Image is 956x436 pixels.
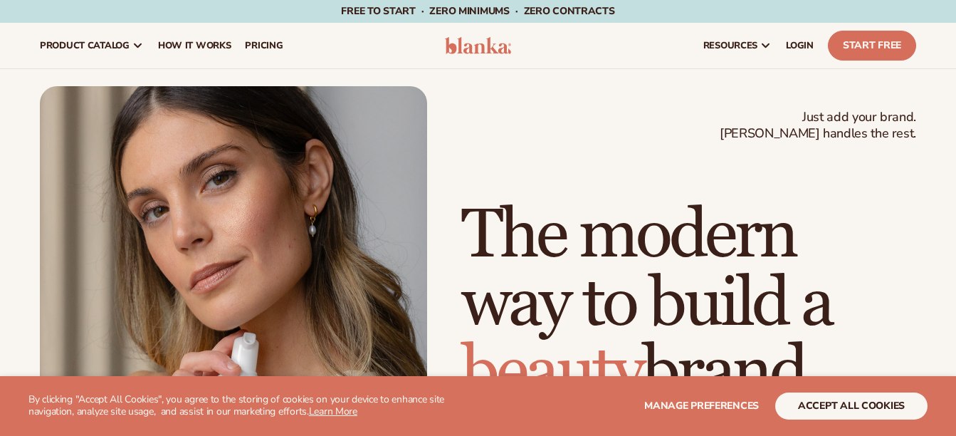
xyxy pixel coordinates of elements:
span: product catalog [40,40,130,51]
p: By clicking "Accept All Cookies", you agree to the storing of cookies on your device to enhance s... [28,394,470,418]
a: Learn More [309,405,357,418]
a: Start Free [828,31,916,61]
a: product catalog [33,23,151,68]
span: How It Works [158,40,231,51]
a: pricing [238,23,290,68]
span: beauty [461,331,642,414]
button: accept all cookies [775,393,928,420]
span: Just add your brand. [PERSON_NAME] handles the rest. [720,109,916,142]
span: pricing [245,40,283,51]
span: resources [703,40,757,51]
img: logo [445,37,512,54]
a: resources [696,23,779,68]
button: Manage preferences [644,393,759,420]
a: LOGIN [779,23,821,68]
a: How It Works [151,23,238,68]
h1: The modern way to build a brand [461,202,916,407]
span: Free to start · ZERO minimums · ZERO contracts [341,4,614,18]
span: Manage preferences [644,399,759,412]
span: LOGIN [786,40,814,51]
